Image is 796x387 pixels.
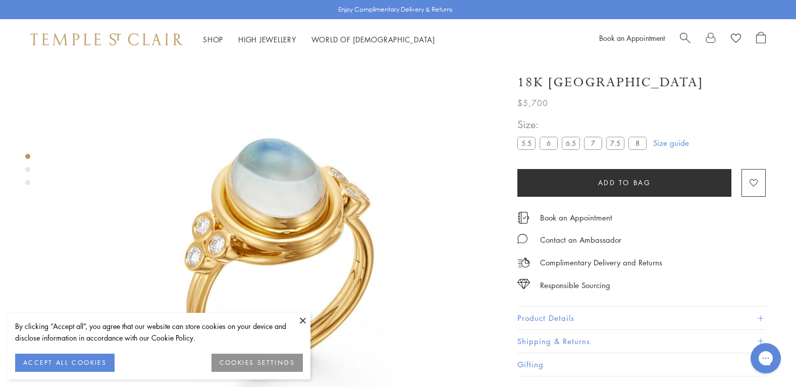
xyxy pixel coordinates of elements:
[238,34,296,44] a: High JewelleryHigh Jewellery
[756,32,766,47] a: Open Shopping Bag
[540,256,662,269] p: Complimentary Delivery and Returns
[517,96,548,109] span: $5,700
[653,138,689,148] a: Size guide
[517,256,530,269] img: icon_delivery.svg
[25,151,30,193] div: Product gallery navigation
[203,34,223,44] a: ShopShop
[517,74,703,91] h1: 18K [GEOGRAPHIC_DATA]
[311,34,435,44] a: World of [DEMOGRAPHIC_DATA]World of [DEMOGRAPHIC_DATA]
[203,33,435,46] nav: Main navigation
[562,137,580,149] label: 6.5
[517,212,529,224] img: icon_appointment.svg
[517,307,766,329] button: Product Details
[540,234,621,246] div: Contact an Ambassador
[680,32,691,47] a: Search
[628,137,647,149] label: 8
[599,33,665,43] a: Book an Appointment
[517,169,731,197] button: Add to bag
[517,330,766,353] button: Shipping & Returns
[746,340,786,377] iframe: Gorgias live chat messenger
[540,212,612,223] a: Book an Appointment
[30,33,183,45] img: Temple St. Clair
[540,137,558,149] label: 6
[15,320,303,344] div: By clicking “Accept all”, you agree that our website can store cookies on your device and disclos...
[15,354,115,372] button: ACCEPT ALL COOKIES
[606,137,624,149] label: 7.5
[338,5,453,15] p: Enjoy Complimentary Delivery & Returns
[517,353,766,376] button: Gifting
[211,354,303,372] button: COOKIES SETTINGS
[598,177,651,188] span: Add to bag
[517,116,651,133] span: Size:
[517,234,527,244] img: MessageIcon-01_2.svg
[584,137,602,149] label: 7
[540,279,610,292] div: Responsible Sourcing
[517,279,530,289] img: icon_sourcing.svg
[517,137,536,149] label: 5.5
[731,32,741,47] a: View Wishlist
